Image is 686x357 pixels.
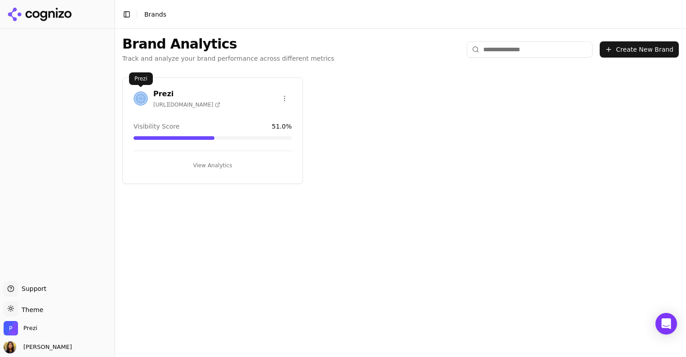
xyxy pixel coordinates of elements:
span: Visibility Score [134,122,179,131]
p: Track and analyze your brand performance across different metrics [122,54,334,63]
img: Naba Ahmed [4,341,16,353]
button: Open organization switcher [4,321,37,335]
span: 51.0 % [272,122,292,131]
p: Prezi [134,75,147,82]
button: Create New Brand [600,41,679,58]
div: Open Intercom Messenger [655,313,677,335]
span: [PERSON_NAME] [20,343,72,351]
button: View Analytics [134,158,292,173]
span: [URL][DOMAIN_NAME] [153,101,220,108]
img: Prezi [134,91,148,106]
img: Prezi [4,321,18,335]
nav: breadcrumb [144,10,166,19]
h1: Brand Analytics [122,36,334,52]
button: Open user button [4,341,72,353]
span: Prezi [23,324,37,332]
span: Support [18,284,46,293]
span: Theme [18,306,43,313]
span: Brands [144,11,166,18]
h3: Prezi [153,89,220,99]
